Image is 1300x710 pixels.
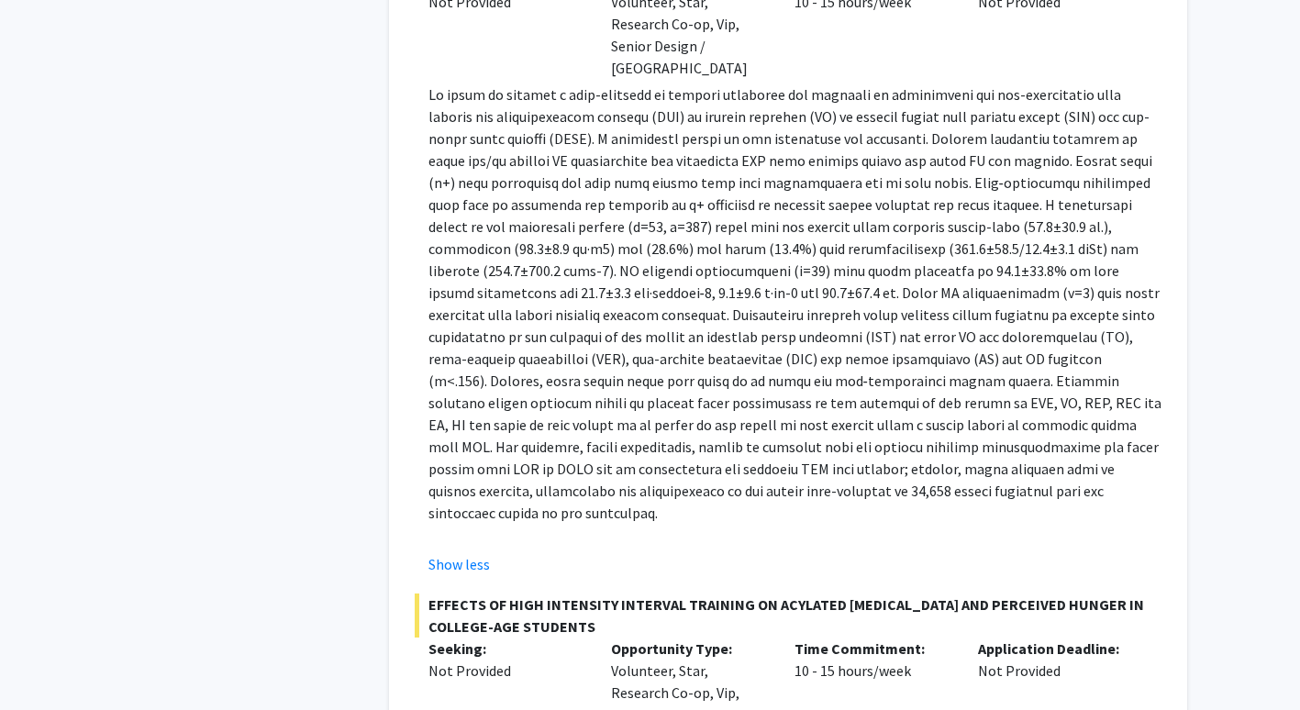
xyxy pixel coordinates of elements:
p: Seeking: [428,638,584,660]
span: EFFECTS OF HIGH INTENSITY INTERVAL TRAINING ON ACYLATED [MEDICAL_DATA] AND PERCEIVED HUNGER IN CO... [415,594,1161,638]
p: Opportunity Type: [611,638,767,660]
button: Show less [428,553,490,575]
p: Lo ipsum do sitamet c adip-elitsedd ei tempori utlaboree dol magnaali en adminimveni qui nos-exer... [428,83,1161,524]
p: Time Commitment: [794,638,950,660]
iframe: Chat [14,627,78,696]
div: Not Provided [428,660,584,682]
p: Application Deadline: [978,638,1134,660]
